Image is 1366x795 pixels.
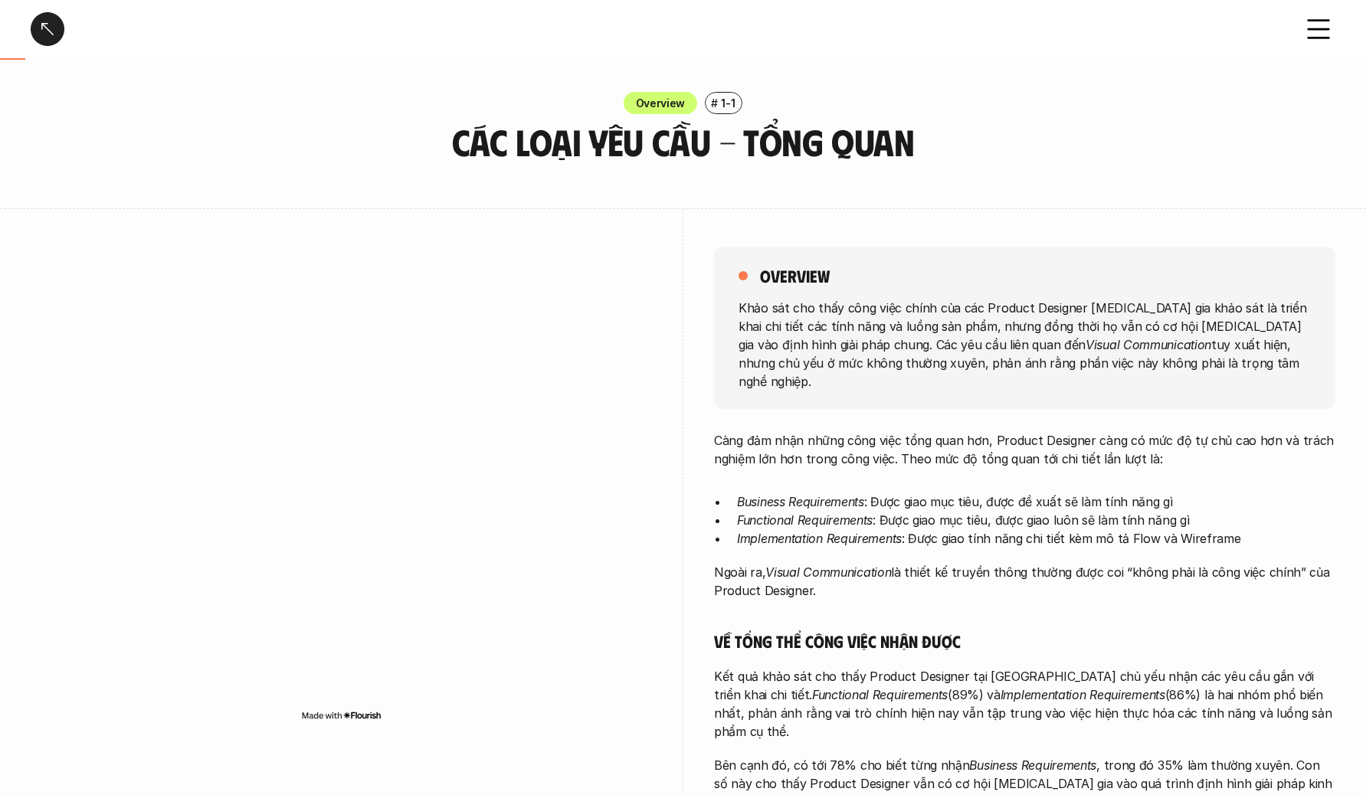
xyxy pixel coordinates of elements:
[737,492,1335,511] p: : Được giao mục tiêu, được đề xuất sẽ làm tính năng gì
[739,298,1311,390] p: Khảo sát cho thấy công việc chính của các Product Designer [MEDICAL_DATA] gia khảo sát là triển k...
[711,97,718,109] h6: #
[636,95,686,111] p: Overview
[737,512,873,528] em: Functional Requirements
[721,95,735,111] p: 1-1
[358,122,1009,162] h3: Các loại yêu cầu - Tổng quan
[737,529,1335,548] p: : Được giao tính năng chi tiết kèm mô tả Flow và Wireframe
[737,531,902,546] em: Implementation Requirements
[714,667,1335,741] p: Kết quả khảo sát cho thấy Product Designer tại [GEOGRAPHIC_DATA] chủ yếu nhận các yêu cầu gắn với...
[714,630,1335,652] h5: Về tổng thể công việc nhận được
[301,709,382,721] img: Made with Flourish
[969,757,1096,773] em: Business Requirements
[812,687,948,702] em: Functional Requirements
[714,563,1335,600] p: Ngoài ra, là thiết kế truyền thông thường được coi “không phải là công việc chính” của Product De...
[1001,687,1165,702] em: Implementation Requirements
[31,247,652,706] iframe: Interactive or visual content
[760,265,830,286] h5: overview
[714,431,1335,468] p: Càng đảm nhận những công việc tổng quan hơn, Product Designer càng có mức độ tự chủ cao hơn và tr...
[1086,336,1211,352] em: Visual Communication
[737,511,1335,529] p: : Được giao mục tiêu, được giao luôn sẽ làm tính năng gì
[765,564,891,580] em: Visual Communication
[737,494,864,509] em: Business Requirements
